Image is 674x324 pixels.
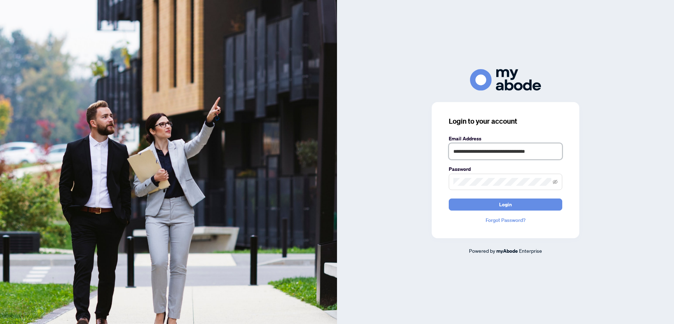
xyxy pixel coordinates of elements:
button: Login [449,199,562,211]
h3: Login to your account [449,116,562,126]
a: myAbode [496,247,518,255]
label: Email Address [449,135,562,143]
img: ma-logo [470,69,541,91]
span: eye-invisible [553,179,558,184]
a: Forgot Password? [449,216,562,224]
span: Enterprise [519,247,542,254]
span: Powered by [469,247,495,254]
span: Login [499,199,512,210]
label: Password [449,165,562,173]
